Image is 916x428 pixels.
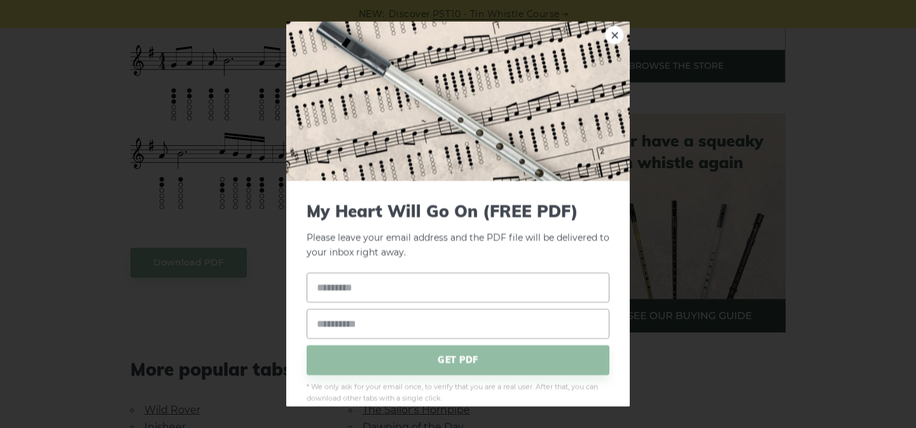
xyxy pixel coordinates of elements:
[307,345,609,374] span: GET PDF
[307,201,609,260] p: Please leave your email address and the PDF file will be delivered to your inbox right away.
[605,25,624,45] a: ×
[307,381,609,404] span: * We only ask for your email once, to verify that you are a real user. After that, you can downlo...
[286,22,630,181] img: Tin Whistle Tab Preview
[307,201,609,221] span: My Heart Will Go On (FREE PDF)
